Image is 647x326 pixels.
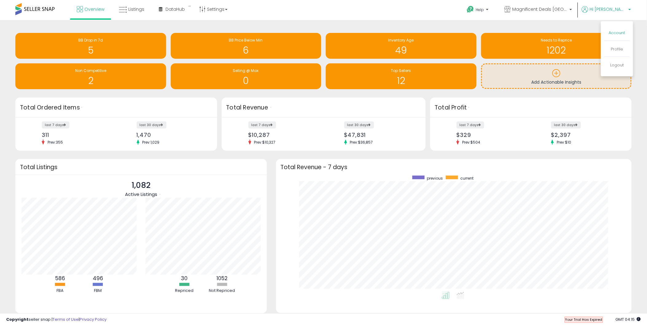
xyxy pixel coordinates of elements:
[174,76,318,86] h1: 0
[565,317,602,322] span: Your Trial Has Expired
[45,140,66,145] span: Prev: 355
[226,103,421,112] h3: Total Revenue
[18,45,163,55] h1: 5
[75,68,106,73] span: Non Competitive
[42,132,111,138] div: 311
[233,68,259,73] span: Selling @ Max
[248,121,276,129] label: last 7 days
[251,140,279,145] span: Prev: $10,327
[476,7,484,12] span: Help
[15,33,166,59] a: BB Drop in 7d 5
[128,6,144,12] span: Listings
[6,316,29,322] strong: Copyright
[166,288,203,294] div: Repriced
[157,192,163,197] div: Tooltip anchor
[531,79,581,85] span: Add Actionable Insights
[457,121,484,129] label: last 7 days
[181,275,188,282] b: 30
[174,45,318,55] h1: 6
[42,288,79,294] div: FBA
[609,30,625,36] a: Account
[171,33,322,59] a: BB Price Below Min 6
[125,191,157,197] span: Active Listings
[329,45,474,55] h1: 49
[15,63,166,89] a: Non Competitive 2
[137,132,206,138] div: 1,470
[481,33,632,59] a: Needs to Reprice 1202
[467,6,474,13] i: Get Help
[20,103,212,112] h3: Total Ordered Items
[344,132,415,138] div: $47,831
[466,105,472,110] div: Tooltip anchor
[268,105,274,110] div: Tooltip anchor
[513,6,568,12] span: Magnificent Deals [GEOGRAPHIC_DATA]
[20,165,262,169] h3: Total Listings
[484,45,629,55] h1: 1202
[84,6,104,12] span: Overview
[184,3,195,9] div: Tooltip anchor
[55,275,65,282] b: 586
[6,317,107,323] div: seller snap | |
[482,64,631,88] a: Add Actionable Insights
[171,63,322,89] a: Selling @ Max 0
[42,121,69,129] label: last 7 days
[554,140,575,145] span: Prev: $10
[347,140,376,145] span: Prev: $36,857
[582,6,631,20] a: Hi [PERSON_NAME]
[137,121,166,129] label: last 30 days
[427,176,443,181] span: previous
[204,288,240,294] div: Not Repriced
[344,121,374,129] label: last 30 days
[125,180,157,191] p: 1,082
[611,46,623,52] a: Profile
[78,38,103,43] span: BB Drop in 7d
[80,316,107,322] a: Privacy Policy
[551,121,581,129] label: last 30 days
[610,62,624,68] a: Logout
[93,275,103,282] b: 496
[457,132,526,138] div: $329
[79,105,84,110] div: Tooltip anchor
[139,140,163,145] span: Prev: 1,029
[329,76,474,86] h1: 12
[460,176,474,181] span: current
[326,33,477,59] a: Inventory Age 49
[229,38,263,43] span: BB Price Below Min
[80,288,116,294] div: FBM
[590,6,627,12] span: Hi [PERSON_NAME]
[551,132,621,138] div: $2,397
[216,275,228,282] b: 1052
[616,316,641,322] span: 2025-09-16 04:15 GMT
[391,68,411,73] span: Top Sellers
[326,63,477,89] a: Top Sellers 12
[541,38,572,43] span: Needs to Reprice
[248,132,319,138] div: $10,287
[53,316,79,322] a: Terms of Use
[281,165,627,169] h3: Total Revenue - 7 days
[18,76,163,86] h1: 2
[459,140,484,145] span: Prev: $504
[166,6,185,12] span: DataHub
[462,1,495,20] a: Help
[388,38,414,43] span: Inventory Age
[435,103,627,112] h3: Total Profit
